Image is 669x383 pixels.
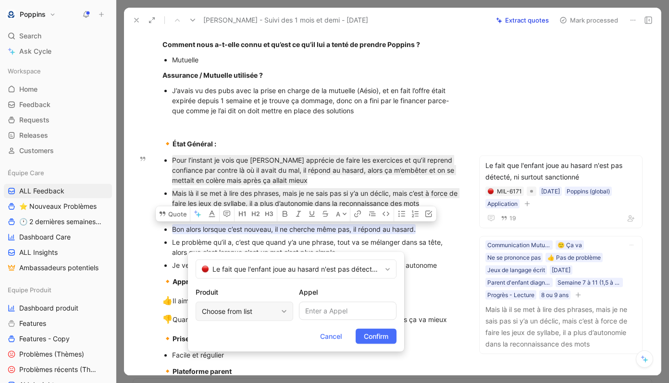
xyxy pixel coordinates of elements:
[364,331,388,342] span: Confirm
[202,306,277,317] div: Choose from list
[202,266,209,273] img: 🔴
[299,287,396,298] h2: Appel
[312,329,350,344] button: Cancel
[196,287,293,298] h2: Produit
[299,302,396,320] input: Enter a Appel
[320,331,342,342] span: Cancel
[212,263,381,275] span: Le fait que l'enfant joue au hasard n'est pas détecté, ni surtout sanctionné
[356,329,396,344] button: Confirm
